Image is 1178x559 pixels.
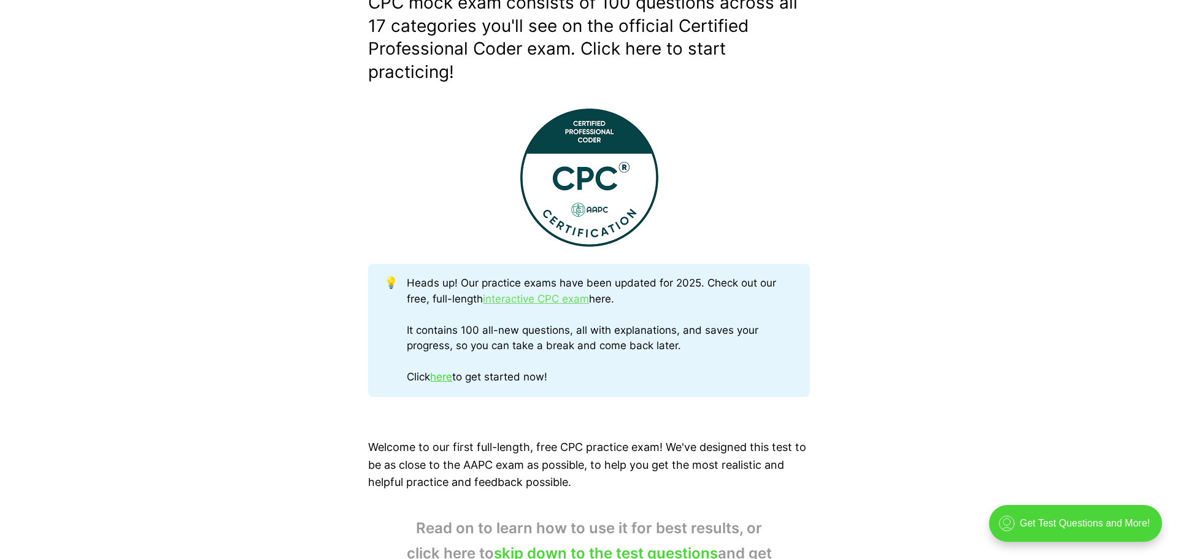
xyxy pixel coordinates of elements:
iframe: portal-trigger [979,499,1178,559]
p: Welcome to our first full-length, free CPC practice exam! We've designed this test to be as close... [368,439,810,492]
a: here [430,371,452,383]
div: Heads up! Our practice exams have been updated for 2025. Check out our free, full-length here. It... [407,276,794,385]
a: interactive CPC exam [483,293,589,305]
div: 💡 [384,276,407,385]
img: This Certified Professional Coder (CPC) Practice Exam contains 100 full-length test questions! [520,109,658,247]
